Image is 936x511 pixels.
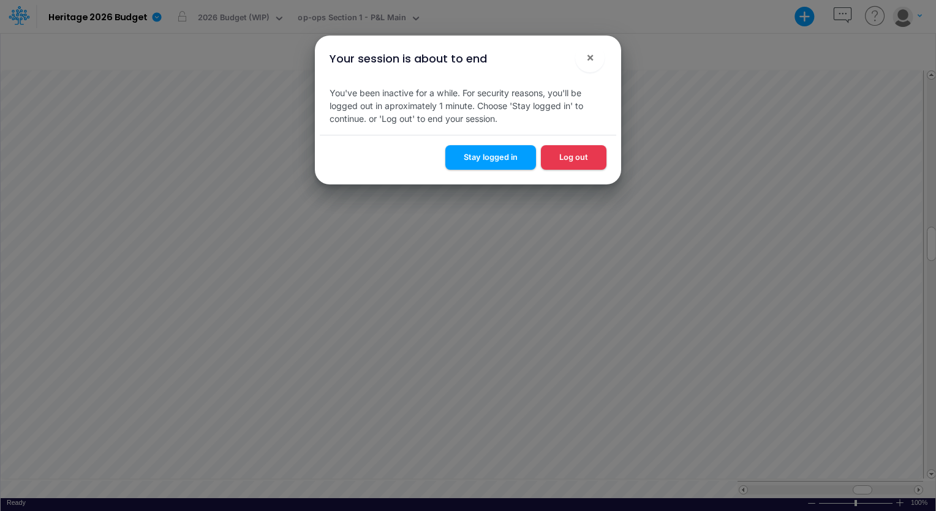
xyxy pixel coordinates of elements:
div: You've been inactive for a while. For security reasons, you'll be logged out in aproximately 1 mi... [320,77,616,135]
button: Log out [541,145,606,169]
button: Close [575,43,605,72]
button: Stay logged in [445,145,536,169]
span: × [586,50,594,64]
div: Your session is about to end [330,50,487,67]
